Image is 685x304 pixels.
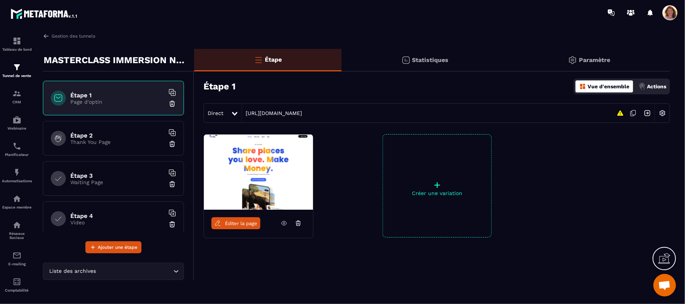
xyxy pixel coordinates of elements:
[70,132,164,139] h6: Étape 2
[568,56,577,65] img: setting-gr.5f69749f.svg
[204,135,313,210] img: image
[2,272,32,298] a: accountantaccountantComptabilité
[2,153,32,157] p: Planificateur
[2,110,32,136] a: automationsautomationsWebinaire
[43,263,184,280] div: Search for option
[98,244,137,251] span: Ajouter une étape
[12,251,21,260] img: email
[204,81,235,92] h3: Étape 1
[70,99,164,105] p: Page d'optin
[44,53,188,68] p: MASTERCLASS IMMERSION NEUROBIOLOGIQUE
[12,89,21,98] img: formation
[11,7,78,20] img: logo
[383,180,491,190] p: +
[98,267,172,275] input: Search for option
[211,217,260,229] a: Éditer la page
[254,55,263,64] img: bars-o.4a397970.svg
[579,56,610,64] p: Paramètre
[12,168,21,177] img: automations
[12,221,21,230] img: social-network
[169,140,176,148] img: trash
[85,241,141,253] button: Ajouter une étape
[588,83,629,89] p: Vue d'ensemble
[265,56,282,63] p: Étape
[2,136,32,162] a: schedulerschedulerPlanificateur
[169,221,176,228] img: trash
[2,288,32,292] p: Comptabilité
[70,139,164,145] p: Thank You Page
[12,36,21,45] img: formation
[2,83,32,110] a: formationformationCRM
[647,83,666,89] p: Actions
[401,56,410,65] img: stats.20deebd0.svg
[2,231,32,240] p: Réseaux Sociaux
[2,57,32,83] a: formationformationTunnel de vente
[2,47,32,51] p: Tableau de bord
[169,100,176,107] img: trash
[2,100,32,104] p: CRM
[12,115,21,124] img: automations
[242,110,302,116] a: [URL][DOMAIN_NAME]
[2,31,32,57] a: formationformationTableau de bord
[2,126,32,130] p: Webinaire
[412,56,449,64] p: Statistiques
[2,262,32,266] p: E-mailing
[225,221,257,226] span: Éditer la page
[70,172,164,179] h6: Étape 3
[48,267,98,275] span: Liste des archives
[208,110,223,116] span: Direct
[12,63,21,72] img: formation
[639,83,646,90] img: actions.d6e523a2.png
[70,219,164,225] p: Video
[70,179,164,185] p: Waiting Page
[640,106,655,120] img: arrow-next.bcc2205e.svg
[70,92,164,99] h6: Étape 1
[655,106,670,120] img: setting-w.858f3a88.svg
[43,33,95,39] a: Gestion des tunnels
[169,180,176,188] img: trash
[383,190,491,196] p: Créer une variation
[2,74,32,78] p: Tunnel de vente
[653,274,676,296] a: Ouvrir le chat
[2,245,32,272] a: emailemailE-mailing
[12,142,21,151] img: scheduler
[12,194,21,203] img: automations
[2,215,32,245] a: social-networksocial-networkRéseaux Sociaux
[2,189,32,215] a: automationsautomationsEspace membre
[70,212,164,219] h6: Étape 4
[2,205,32,209] p: Espace membre
[2,179,32,183] p: Automatisations
[12,277,21,286] img: accountant
[2,162,32,189] a: automationsautomationsAutomatisations
[43,33,50,39] img: arrow
[579,83,586,90] img: dashboard-orange.40269519.svg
